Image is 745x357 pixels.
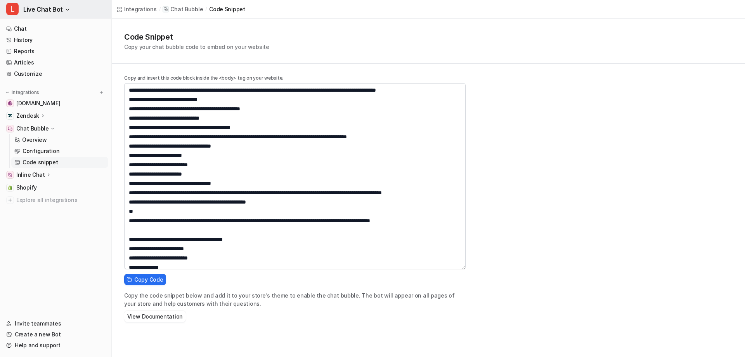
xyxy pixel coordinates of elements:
[23,4,63,15] span: Live Chat Bot
[209,5,245,13] a: code snippet
[8,185,12,190] img: Shopify
[116,5,157,13] a: Integrations
[3,89,42,96] button: Integrations
[170,5,203,13] p: Chat Bubble
[11,157,108,168] a: Code snippet
[3,329,108,340] a: Create a new Bot
[124,274,166,285] button: Copy Code
[8,172,12,177] img: Inline Chat
[124,311,186,322] button: View Documentation
[12,89,39,96] p: Integrations
[23,147,59,155] p: Configuration
[163,5,203,13] a: Chat Bubble
[8,113,12,118] img: Zendesk
[126,277,132,282] img: copy
[134,275,163,284] span: Copy Code
[159,6,161,13] span: /
[8,126,12,131] img: Chat Bubble
[3,195,108,205] a: Explore all integrations
[3,23,108,34] a: Chat
[124,291,466,308] p: Copy the code snippet below and add it to your store's theme to enable the chat bubble. The bot w...
[16,99,60,107] span: [DOMAIN_NAME]
[99,90,104,95] img: menu_add.svg
[3,318,108,329] a: Invite teammates
[11,146,108,157] a: Configuration
[5,90,10,95] img: expand menu
[3,68,108,79] a: Customize
[3,46,108,57] a: Reports
[124,43,269,51] p: Copy your chat bubble code to embed on your website
[3,98,108,109] a: wovenwood.co.uk[DOMAIN_NAME]
[16,184,37,192] span: Shopify
[3,35,108,45] a: History
[23,158,58,166] p: Code snippet
[16,171,45,179] p: Inline Chat
[8,101,12,106] img: wovenwood.co.uk
[16,125,49,132] p: Chat Bubble
[124,5,157,13] div: Integrations
[205,6,207,13] span: /
[3,340,108,351] a: Help and support
[16,112,39,120] p: Zendesk
[22,136,47,144] p: Overview
[6,3,19,15] span: L
[16,194,105,206] span: Explore all integrations
[3,57,108,68] a: Articles
[6,196,14,204] img: explore all integrations
[124,31,269,43] h1: Code Snippet
[124,75,466,82] p: Copy and insert this code block inside the <body> tag on your website.
[3,182,108,193] a: ShopifyShopify
[11,134,108,145] a: Overview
